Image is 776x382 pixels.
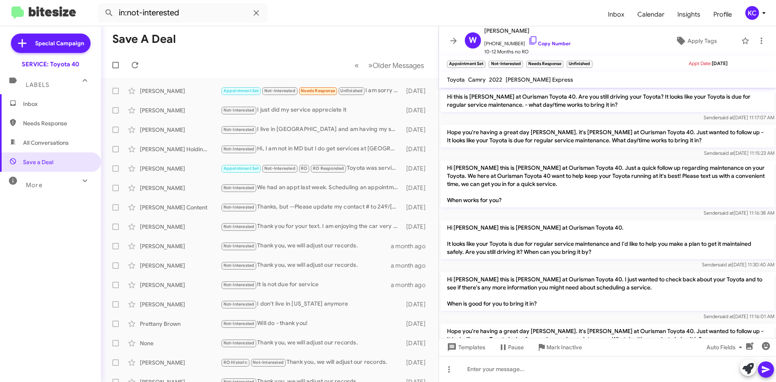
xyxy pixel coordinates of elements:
div: [DATE] [402,339,432,347]
span: said at [720,150,734,156]
span: » [368,60,373,70]
span: Labels [26,81,49,89]
div: [DATE] [402,145,432,153]
span: RO Historic [224,360,247,365]
div: Prettany Brown [140,320,221,328]
span: said at [719,313,734,319]
nav: Page navigation example [350,57,429,74]
span: RO Responded [313,166,344,171]
div: [PERSON_NAME] [140,106,221,114]
div: I don't live in [US_STATE] anymore [221,300,402,309]
span: Appointment Set [224,166,259,171]
div: [DATE] [402,184,432,192]
a: Copy Number [528,40,571,46]
a: Insights [671,3,707,26]
span: said at [719,114,734,120]
span: [DATE] [712,60,727,66]
span: Not-Interested [224,108,255,113]
span: Appointment Set [224,88,259,93]
div: [PERSON_NAME] [140,126,221,134]
span: Pause [508,340,524,355]
span: Mark Inactive [546,340,582,355]
div: a month ago [391,281,432,289]
p: Hi this is [PERSON_NAME] at Ourisman Toyota 40. Are you still driving your Toyota? It looks like ... [441,89,774,112]
div: [DATE] [402,106,432,114]
div: It is not due for service [221,280,391,289]
span: Not-Interested [264,88,295,93]
span: Sender [DATE] 11:16:01 AM [704,313,774,319]
div: I just did my service appreciate it [221,106,402,115]
span: Not-Interested [224,282,255,287]
div: Will do - thank you! [221,319,402,328]
button: Previous [350,57,364,74]
div: Thank you, we will adjust our records. [221,358,402,367]
span: Inbox [23,100,92,108]
div: KC [745,6,759,20]
p: Hope you're having a great day [PERSON_NAME]. it's [PERSON_NAME] at Ourisman Toyota 40. Just want... [441,125,774,148]
span: 10-12 Months no RO [484,48,571,56]
span: Older Messages [373,61,424,70]
a: Profile [707,3,738,26]
span: More [26,182,42,189]
span: Sender [DATE] 11:30:40 AM [702,262,774,268]
div: [PERSON_NAME] [140,87,221,95]
div: a month ago [391,242,432,250]
span: Needs Response [23,119,92,127]
div: [PERSON_NAME] [140,223,221,231]
div: I am sorry that time did not work for you, I have availability [DATE], is there a time you were l... [221,86,402,95]
input: Search [98,3,268,23]
small: Not-Interested [489,61,523,68]
a: Inbox [601,3,631,26]
button: Templates [439,340,492,355]
div: [PERSON_NAME] [140,242,221,250]
span: Camry [468,76,486,83]
span: Needs Response [301,88,335,93]
div: Hi, I am not in MD but I do get services at [GEOGRAPHIC_DATA] near me for routine and regular mai... [221,144,402,154]
small: Unfinished [567,61,592,68]
div: [DATE] [402,87,432,95]
span: Not-Interested [224,185,255,190]
span: Apply Tags [687,34,717,48]
div: [DATE] [402,126,432,134]
span: Toyota [447,76,465,83]
span: Special Campaign [35,39,84,47]
div: Thank you, we will adjust our records. [221,241,391,251]
div: [PERSON_NAME] [140,359,221,367]
span: « [354,60,359,70]
h1: Save a Deal [112,33,176,46]
span: Appt Date: [689,60,712,66]
div: [PERSON_NAME] Holding Llc [140,145,221,153]
div: [PERSON_NAME] [140,281,221,289]
div: [DATE] [402,300,432,308]
div: Thank you for your text. I am enjoying the car very much. Since I live in [GEOGRAPHIC_DATA] DE, I... [221,222,402,231]
small: Appointment Set [447,61,485,68]
p: Hi [PERSON_NAME] this is [PERSON_NAME] at Ourisman Toyota 40. It looks like your Toyota is due fo... [441,220,774,259]
span: Save a Deal [23,158,53,166]
span: Sender [DATE] 11:17:07 AM [704,114,774,120]
div: [DATE] [402,203,432,211]
button: Apply Tags [654,34,737,48]
span: Not-Interested [224,146,255,152]
span: [PHONE_NUMBER] [484,36,571,48]
span: All Conversations [23,139,69,147]
span: Not-Interested [224,263,255,268]
div: SERVICE: Toyota 40 [22,60,79,68]
a: Special Campaign [11,34,91,53]
div: [PERSON_NAME] [140,262,221,270]
span: Not-Interested [264,166,295,171]
div: Thank you, we will adjust our records. [221,338,402,348]
span: 2022 [489,76,502,83]
button: Auto Fields [700,340,752,355]
div: [DATE] [402,359,432,367]
small: Needs Response [526,61,563,68]
span: Templates [445,340,485,355]
span: Not-Interested [224,127,255,132]
a: Calendar [631,3,671,26]
div: [PERSON_NAME] Content [140,203,221,211]
span: [PERSON_NAME] [484,26,571,36]
span: Not-Interested [224,321,255,326]
span: said at [719,210,734,216]
div: [DATE] [402,320,432,328]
